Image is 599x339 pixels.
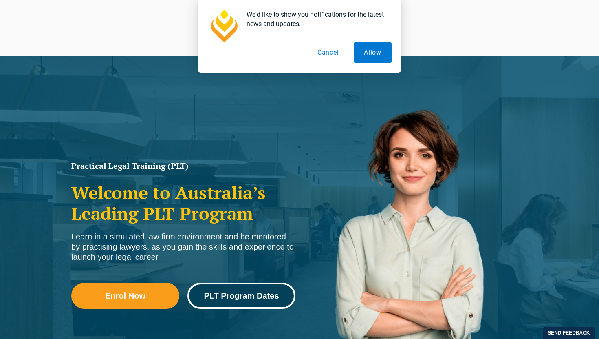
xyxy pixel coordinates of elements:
span: Enrol Now [105,292,145,300]
button: Cancel [307,42,349,63]
div: Learn in a simulated law firm environment and be mentored by practising lawyers, as you gain the ... [71,232,295,262]
div: We'd like to show you notifications for the latest news and updates. [240,10,392,29]
img: notification icon [207,10,240,42]
a: PLT Program Dates [187,283,295,309]
h1: Practical Legal Training (PLT) [71,162,295,170]
h2: Welcome to Australia’s Leading PLT Program [71,182,295,224]
a: Enrol Now [71,283,179,309]
button: Allow [354,42,392,63]
span: PLT Program Dates [204,292,279,300]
